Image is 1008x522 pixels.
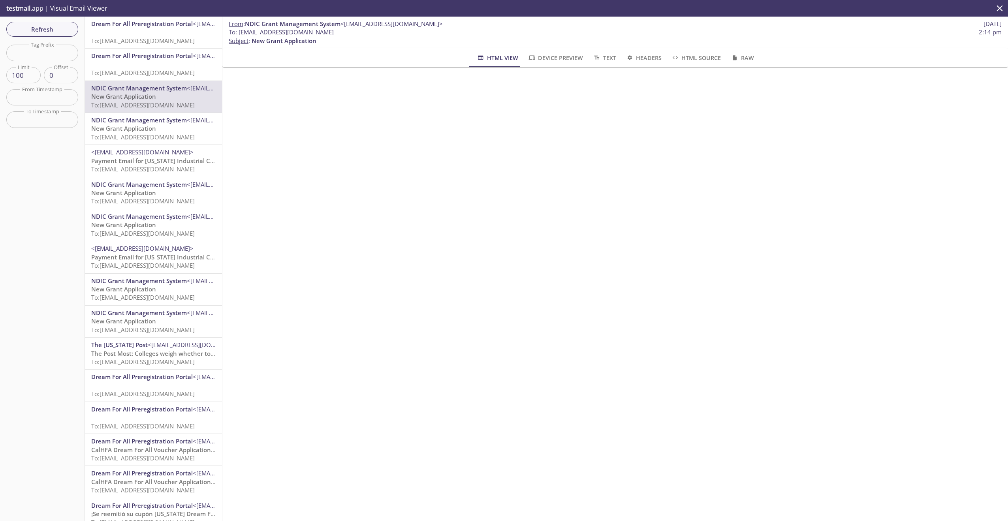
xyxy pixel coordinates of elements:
span: CalHFA Dream For All Voucher Application Received - [DATE] [91,478,262,486]
span: NDIC Grant Management System [245,20,340,28]
span: : [EMAIL_ADDRESS][DOMAIN_NAME] [229,28,334,36]
span: <[EMAIL_ADDRESS][DOMAIN_NAME]> [193,20,295,28]
span: To: [EMAIL_ADDRESS][DOMAIN_NAME] [91,37,195,45]
span: New Grant Application [91,317,156,325]
span: To: [EMAIL_ADDRESS][DOMAIN_NAME] [91,133,195,141]
span: Text [592,53,616,63]
div: Dream For All Preregistration Portal<[EMAIL_ADDRESS][DOMAIN_NAME]>CalHFA Dream For All Voucher Ap... [85,466,222,498]
span: Subject [229,37,248,45]
span: : [229,20,443,28]
span: <[EMAIL_ADDRESS][DOMAIN_NAME]> [187,309,289,317]
span: Dream For All Preregistration Portal [91,501,193,509]
span: 2:14 pm [979,28,1002,36]
span: To: [EMAIL_ADDRESS][DOMAIN_NAME] [91,486,195,494]
span: HTML Source [671,53,721,63]
span: Payment Email for [US_STATE] Industrial Commission [91,253,241,261]
div: NDIC Grant Management System<[EMAIL_ADDRESS][DOMAIN_NAME]>New Grant ApplicationTo:[EMAIL_ADDRESS]... [85,113,222,145]
span: HTML View [476,53,518,63]
div: NDIC Grant Management System<[EMAIL_ADDRESS][DOMAIN_NAME]>New Grant ApplicationTo:[EMAIL_ADDRESS]... [85,209,222,241]
span: New Grant Application [91,189,156,197]
span: NDIC Grant Management System [91,116,187,124]
span: <[EMAIL_ADDRESS][DOMAIN_NAME]> [187,277,289,285]
span: To: [EMAIL_ADDRESS][DOMAIN_NAME] [91,165,195,173]
span: <[EMAIL_ADDRESS][DOMAIN_NAME]> [148,341,250,349]
span: The Post Most: Colleges weigh whether to sign onto [PERSON_NAME] plan or forgo federal benefits [91,349,372,357]
span: ¡Se reemitió su cupón [US_STATE] Dream For All! [91,510,227,518]
span: [DATE] [984,20,1002,28]
span: To: [EMAIL_ADDRESS][DOMAIN_NAME] [91,390,195,398]
div: Dream For All Preregistration Portal<[EMAIL_ADDRESS][DOMAIN_NAME]>To:[EMAIL_ADDRESS][DOMAIN_NAME] [85,49,222,80]
span: New Grant Application [91,124,156,132]
div: <[EMAIL_ADDRESS][DOMAIN_NAME]>Payment Email for [US_STATE] Industrial CommissionTo:[EMAIL_ADDRESS... [85,241,222,273]
button: Refresh [6,22,78,37]
div: <[EMAIL_ADDRESS][DOMAIN_NAME]>Payment Email for [US_STATE] Industrial CommissionTo:[EMAIL_ADDRESS... [85,145,222,177]
span: <[EMAIL_ADDRESS][DOMAIN_NAME]> [193,437,295,445]
div: Dream For All Preregistration Portal<[EMAIL_ADDRESS][DOMAIN_NAME]>To:[EMAIL_ADDRESS][DOMAIN_NAME] [85,370,222,401]
p: : [229,28,1002,45]
div: Dream For All Preregistration Portal<[EMAIL_ADDRESS][DOMAIN_NAME]>To:[EMAIL_ADDRESS][DOMAIN_NAME] [85,17,222,48]
span: To: [EMAIL_ADDRESS][DOMAIN_NAME] [91,261,195,269]
span: NDIC Grant Management System [91,309,187,317]
span: From [229,20,243,28]
span: To: [EMAIL_ADDRESS][DOMAIN_NAME] [91,229,195,237]
span: NDIC Grant Management System [91,277,187,285]
span: Dream For All Preregistration Portal [91,52,193,60]
span: <[EMAIL_ADDRESS][DOMAIN_NAME]> [91,148,194,156]
span: To: [EMAIL_ADDRESS][DOMAIN_NAME] [91,326,195,334]
div: NDIC Grant Management System<[EMAIL_ADDRESS][DOMAIN_NAME]>New Grant ApplicationTo:[EMAIL_ADDRESS]... [85,81,222,113]
span: To: [EMAIL_ADDRESS][DOMAIN_NAME] [91,358,195,366]
span: Refresh [13,24,72,34]
span: To: [EMAIL_ADDRESS][DOMAIN_NAME] [91,197,195,205]
span: <[EMAIL_ADDRESS][DOMAIN_NAME]> [187,180,289,188]
span: To: [EMAIL_ADDRESS][DOMAIN_NAME] [91,101,195,109]
span: Headers [626,53,662,63]
span: To: [EMAIL_ADDRESS][DOMAIN_NAME] [91,422,195,430]
span: <[EMAIL_ADDRESS][DOMAIN_NAME]> [193,52,295,60]
span: NDIC Grant Management System [91,180,187,188]
span: <[EMAIL_ADDRESS][DOMAIN_NAME]> [340,20,443,28]
div: Dream For All Preregistration Portal<[EMAIL_ADDRESS][DOMAIN_NAME]>CalHFA Dream For All Voucher Ap... [85,434,222,466]
span: <[EMAIL_ADDRESS][DOMAIN_NAME]> [91,244,194,252]
span: New Grant Application [252,37,316,45]
span: New Grant Application [91,92,156,100]
span: <[EMAIL_ADDRESS][DOMAIN_NAME]> [187,212,289,220]
span: CalHFA Dream For All Voucher Application Received - [DATE] [91,446,262,454]
span: To: [EMAIL_ADDRESS][DOMAIN_NAME] [91,69,195,77]
span: To: [EMAIL_ADDRESS][DOMAIN_NAME] [91,454,195,462]
span: Dream For All Preregistration Portal [91,20,193,28]
span: Device Preview [528,53,583,63]
div: Dream For All Preregistration Portal<[EMAIL_ADDRESS][DOMAIN_NAME]>To:[EMAIL_ADDRESS][DOMAIN_NAME] [85,402,222,434]
span: Raw [730,53,754,63]
span: Dream For All Preregistration Portal [91,373,193,381]
div: NDIC Grant Management System<[EMAIL_ADDRESS][DOMAIN_NAME]>New Grant ApplicationTo:[EMAIL_ADDRESS]... [85,274,222,305]
span: <[EMAIL_ADDRESS][DOMAIN_NAME]> [193,373,295,381]
span: Dream For All Preregistration Portal [91,469,193,477]
span: NDIC Grant Management System [91,212,187,220]
span: The [US_STATE] Post [91,341,148,349]
span: Dream For All Preregistration Portal [91,437,193,445]
div: NDIC Grant Management System<[EMAIL_ADDRESS][DOMAIN_NAME]>New Grant ApplicationTo:[EMAIL_ADDRESS]... [85,177,222,209]
span: Payment Email for [US_STATE] Industrial Commission [91,157,241,165]
div: NDIC Grant Management System<[EMAIL_ADDRESS][DOMAIN_NAME]>New Grant ApplicationTo:[EMAIL_ADDRESS]... [85,306,222,337]
span: <[EMAIL_ADDRESS][DOMAIN_NAME]> [193,405,295,413]
span: testmail [6,4,30,13]
span: <[EMAIL_ADDRESS][DOMAIN_NAME]> [187,116,289,124]
span: <[EMAIL_ADDRESS][DOMAIN_NAME]> [193,469,295,477]
div: The [US_STATE] Post<[EMAIL_ADDRESS][DOMAIN_NAME]>The Post Most: Colleges weigh whether to sign on... [85,338,222,369]
span: NDIC Grant Management System [91,84,187,92]
span: Dream For All Preregistration Portal [91,405,193,413]
span: <[EMAIL_ADDRESS][DOMAIN_NAME]> [193,501,295,509]
span: To: [EMAIL_ADDRESS][DOMAIN_NAME] [91,293,195,301]
span: To [229,28,235,36]
span: <[EMAIL_ADDRESS][DOMAIN_NAME]> [187,84,289,92]
span: New Grant Application [91,221,156,229]
span: New Grant Application [91,285,156,293]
